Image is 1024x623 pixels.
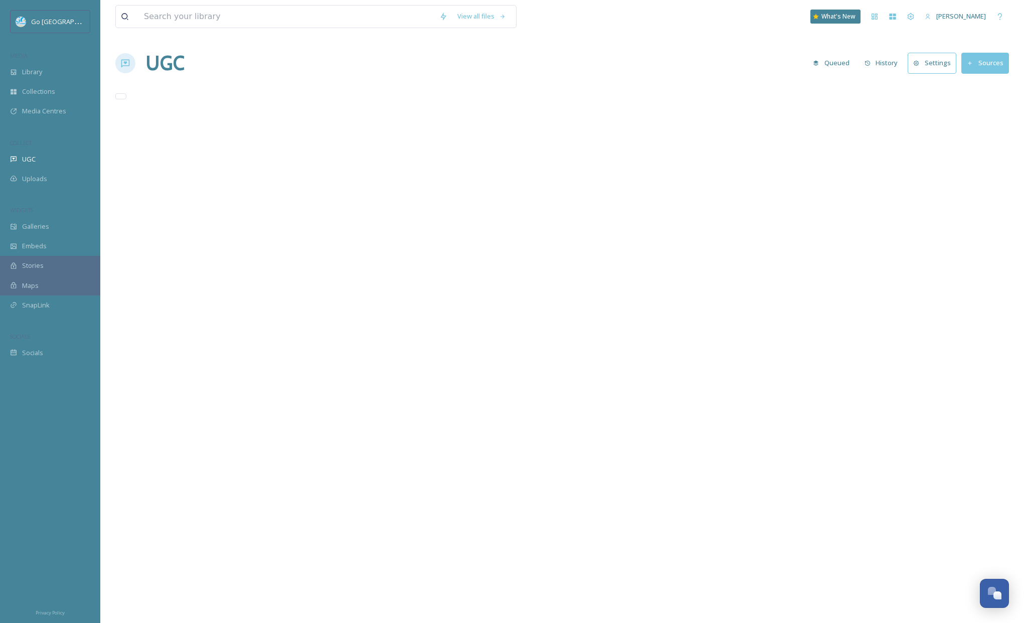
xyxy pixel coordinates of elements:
a: Settings [908,53,961,73]
span: SnapLink [22,300,50,310]
span: Media Centres [22,106,66,116]
span: UGC [22,154,36,164]
span: Socials [22,348,43,358]
span: Collections [22,87,55,96]
a: Queued [808,53,860,73]
span: [PERSON_NAME] [936,12,986,21]
img: GoGreatLogo_MISkies_RegionalTrails%20%281%29.png [16,17,26,27]
button: Queued [808,53,855,73]
span: Embeds [22,241,47,251]
span: SOCIALS [10,333,30,340]
a: Privacy Policy [36,606,65,618]
a: What's New [810,10,861,24]
span: Library [22,67,42,77]
a: [PERSON_NAME] [920,7,991,26]
span: COLLECT [10,139,32,146]
button: Open Chat [980,579,1009,608]
a: View all files [452,7,511,26]
span: MEDIA [10,52,28,59]
a: History [860,53,908,73]
button: History [860,53,903,73]
input: Search your library [139,6,434,28]
button: Sources [961,53,1009,73]
button: Settings [908,53,956,73]
a: UGC [145,48,185,78]
span: Privacy Policy [36,609,65,616]
span: Go [GEOGRAPHIC_DATA] [31,17,105,26]
span: Maps [22,281,39,290]
span: Galleries [22,222,49,231]
span: Stories [22,261,44,270]
span: WIDGETS [10,206,33,214]
span: Uploads [22,174,47,184]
